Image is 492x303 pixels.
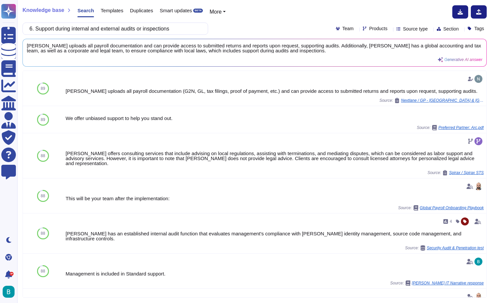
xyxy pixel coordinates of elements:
span: 88 [41,231,45,235]
span: Products [369,26,387,31]
div: [PERSON_NAME] has an established internal audit function that evaluates management's compliance w... [66,231,484,241]
span: Source: [417,125,484,130]
span: 89 [41,87,45,91]
div: BETA [193,9,203,13]
div: We offer unbiased support to help you stand out. [66,116,484,121]
span: Knowledge base [22,8,64,13]
span: Nextlane / GP - [GEOGRAPHIC_DATA] & [GEOGRAPHIC_DATA] - RSD-24962 [401,98,484,102]
span: Generative AI answer [444,58,482,62]
span: Preferred Partner: Arc.pdf [438,126,484,130]
span: Spirax / Spirax STS [449,171,484,175]
span: 4 [450,219,452,223]
img: user [3,286,15,298]
span: Source: [398,205,484,211]
img: user [474,258,482,266]
span: Source: [380,98,484,103]
span: Source type [403,27,428,31]
span: Global Payroll Onboarding Playbook [420,206,484,210]
span: Templates [101,8,123,13]
input: Search a question or template... [26,23,201,34]
img: user [474,75,482,83]
span: Search [77,8,94,13]
img: user [474,293,482,301]
span: 88 [41,269,45,273]
img: user [474,182,482,190]
span: 89 [41,118,45,122]
span: Source: [405,245,484,251]
span: 88 [41,154,45,158]
span: [PERSON_NAME] uploads all payroll documentation and can provide access to submitted returns and r... [27,43,482,53]
span: 88 [41,194,45,198]
button: More [209,8,226,16]
span: Team [342,26,354,31]
span: Tags [474,26,484,31]
span: Security Audit & Penetration test [427,246,484,250]
span: Source: [427,170,484,175]
div: [PERSON_NAME] offers consulting services that include advising on local regulations, assisting wi... [66,151,484,166]
button: user [1,284,19,299]
span: [PERSON_NAME] IT Narrative response [412,281,484,285]
span: More [209,9,221,15]
div: 9+ [10,272,14,276]
span: Duplicates [130,8,153,13]
div: Management is included in Standard support. [66,271,484,276]
span: Source: [390,280,484,286]
div: This will be your team after the implementation: [66,196,484,201]
span: Smart updates [160,8,192,13]
span: Section [443,27,459,31]
div: [PERSON_NAME] uploads all payroll documentation (G2N, GL, tax filings, proof of payment, etc.) an... [66,89,484,93]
